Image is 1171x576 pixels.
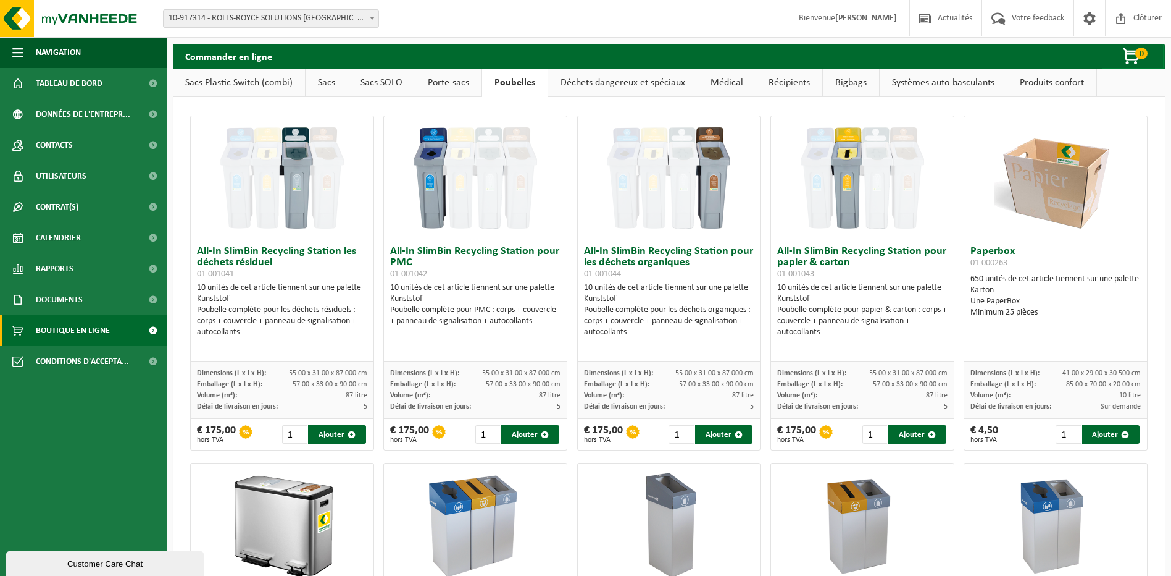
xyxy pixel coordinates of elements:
[944,403,948,410] span: 5
[197,305,367,338] div: Poubelle complète pour les déchets résiduels : corps + couvercle + panneau de signalisation + aut...
[282,425,307,444] input: 1
[970,425,998,444] div: € 4,50
[501,425,559,444] button: Ajouter
[548,69,698,97] a: Déchets dangereux et spéciaux
[1007,69,1096,97] a: Produits confort
[197,269,234,279] span: 01-001041
[777,381,843,388] span: Emballage (L x l x H):
[669,425,693,444] input: 1
[390,370,459,377] span: Dimensions (L x l x H):
[390,294,560,305] div: Kunststof
[539,392,560,399] span: 87 litre
[1102,44,1164,69] button: 0
[197,294,367,305] div: Kunststof
[220,116,344,240] img: 01-001041
[584,392,624,399] span: Volume (m³):
[777,269,814,279] span: 01-001043
[197,246,367,279] h3: All-In SlimBin Recycling Station les déchets résiduel
[584,294,754,305] div: Kunststof
[584,269,621,279] span: 01-001044
[1101,403,1141,410] span: Sur demande
[584,381,649,388] span: Emballage (L x l x H):
[777,425,816,444] div: € 175,00
[482,69,548,97] a: Poubelles
[6,549,206,576] iframe: chat widget
[173,69,305,97] a: Sacs Plastic Switch (combi)
[390,392,430,399] span: Volume (m³):
[36,315,110,346] span: Boutique en ligne
[777,305,948,338] div: Poubelle complète pour papier & carton : corps + couvercle + panneau de signalisation + autocollants
[197,381,262,388] span: Emballage (L x l x H):
[862,425,887,444] input: 1
[970,381,1036,388] span: Emballage (L x l x H):
[414,116,537,240] img: 01-001042
[36,68,102,99] span: Tableau de bord
[415,69,481,97] a: Porte-sacs
[36,284,83,315] span: Documents
[164,10,378,27] span: 10-917314 - ROLLS-ROYCE SOLUTIONS LIÈGE SA - GRÂCE-HOLLOGNE
[679,381,754,388] span: 57.00 x 33.00 x 90.00 cm
[756,69,822,97] a: Récipients
[732,392,754,399] span: 87 litre
[36,192,78,222] span: Contrat(s)
[1119,392,1141,399] span: 10 litre
[584,246,754,279] h3: All-In SlimBin Recycling Station pour les déchets organiques
[173,44,285,68] h2: Commander en ligne
[584,425,623,444] div: € 175,00
[197,425,236,444] div: € 175,00
[873,381,948,388] span: 57.00 x 33.00 x 90.00 cm
[777,246,948,279] h3: All-In SlimBin Recycling Station pour papier & carton
[777,294,948,305] div: Kunststof
[36,37,81,68] span: Navigation
[475,425,500,444] input: 1
[197,436,236,444] span: hors TVA
[390,269,427,279] span: 01-001042
[197,392,237,399] span: Volume (m³):
[970,285,1141,296] div: Karton
[197,370,266,377] span: Dimensions (L x l x H):
[390,381,456,388] span: Emballage (L x l x H):
[584,403,665,410] span: Délai de livraison en jours:
[970,258,1007,268] span: 01-000263
[970,436,998,444] span: hors TVA
[970,370,1040,377] span: Dimensions (L x l x H):
[970,307,1141,318] div: Minimum 25 pièces
[364,403,367,410] span: 5
[482,370,560,377] span: 55.00 x 31.00 x 87.000 cm
[970,403,1051,410] span: Délai de livraison en jours:
[970,246,1141,271] h3: Paperbox
[390,403,471,410] span: Délai de livraison en jours:
[390,425,429,444] div: € 175,00
[823,69,879,97] a: Bigbags
[750,403,754,410] span: 5
[970,296,1141,307] div: Une PaperBox
[584,282,754,338] div: 10 unités de cet article tiennent sur une palette
[306,69,348,97] a: Sacs
[777,370,846,377] span: Dimensions (L x l x H):
[36,161,86,192] span: Utilisateurs
[390,282,560,327] div: 10 unités de cet article tiennent sur une palette
[486,381,560,388] span: 57.00 x 33.00 x 90.00 cm
[1082,425,1140,444] button: Ajouter
[308,425,365,444] button: Ajouter
[557,403,560,410] span: 5
[390,436,429,444] span: hors TVA
[348,69,415,97] a: Sacs SOLO
[1066,381,1141,388] span: 85.00 x 70.00 x 20.00 cm
[36,99,130,130] span: Données de l'entrepr...
[36,222,81,253] span: Calendrier
[584,305,754,338] div: Poubelle complète pour les déchets organiques : corps + couvercle + panneau de signalisation + au...
[197,403,278,410] span: Délai de livraison en jours:
[584,370,653,377] span: Dimensions (L x l x H):
[346,392,367,399] span: 87 litre
[801,116,924,240] img: 01-001043
[197,282,367,338] div: 10 unités de cet article tiennent sur une palette
[1062,370,1141,377] span: 41.00 x 29.00 x 30.500 cm
[1056,425,1080,444] input: 1
[777,392,817,399] span: Volume (m³):
[607,116,730,240] img: 01-001044
[698,69,756,97] a: Médical
[970,392,1011,399] span: Volume (m³):
[289,370,367,377] span: 55.00 x 31.00 x 87.000 cm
